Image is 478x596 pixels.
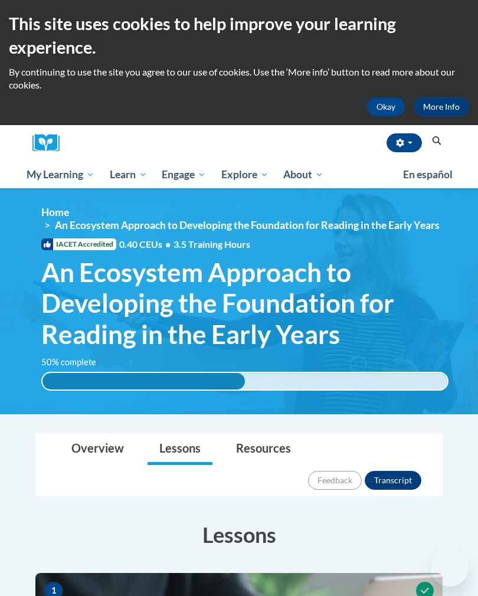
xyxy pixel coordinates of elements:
[365,471,421,490] button: Transcript
[119,238,173,251] span: 0.40 CEUs
[428,134,446,148] button: Search
[42,373,245,389] div: 50% complete
[173,238,250,250] span: 3.5 Training Hours
[102,161,155,188] a: Learn
[214,161,276,188] a: Explore
[403,168,453,181] span: En español
[224,434,303,465] a: Resources
[60,434,136,465] a: Overview
[308,471,362,490] button: Feedback
[41,206,69,218] a: Home
[9,66,469,91] p: By continuing to use the site you agree to our use of cookies. Use the ‘More info’ button to read...
[35,520,443,549] h3: Lessons
[431,549,469,587] iframe: Button to launch messaging window
[414,97,469,116] a: More Info
[148,434,212,465] a: Lessons
[27,168,94,182] span: My Learning
[32,134,68,152] a: Cox Campus
[110,168,147,182] span: Learn
[19,161,102,188] a: My Learning
[41,356,109,369] label: 50% complete
[367,97,405,116] button: Okay
[32,134,68,152] img: Logo brand
[18,161,460,188] div: Main menu
[55,219,440,231] span: An Ecosystem Approach to Developing the Foundation for Reading in the Early Years
[9,12,469,60] h2: This site uses cookies to help improve your learning experience.
[162,168,206,182] span: Engage
[221,168,269,182] span: Explore
[395,162,460,187] a: En español
[387,133,422,152] button: Account Settings
[154,161,214,188] a: Engage
[41,238,116,250] span: IACET Accredited
[283,168,323,182] span: About
[41,257,448,350] span: An Ecosystem Approach to Developing the Foundation for Reading in the Early Years
[276,161,332,188] a: About
[165,238,171,250] span: •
